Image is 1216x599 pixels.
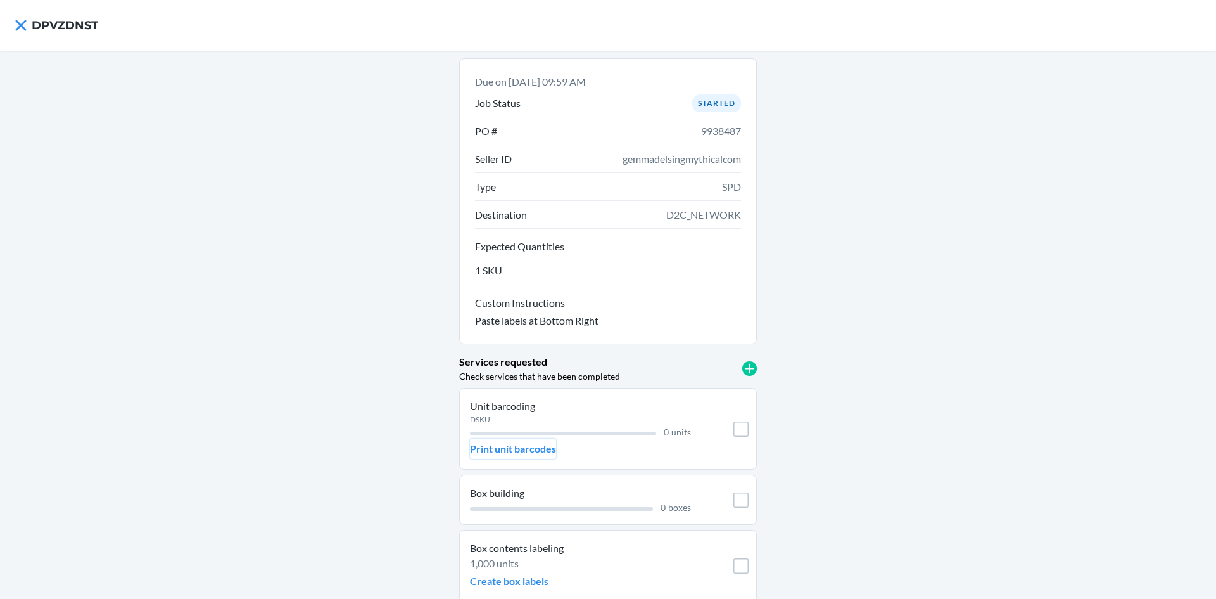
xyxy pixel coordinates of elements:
[470,441,556,456] p: Print unit barcodes
[475,151,512,167] p: Seller ID
[475,124,497,139] p: PO #
[475,96,521,111] p: Job Status
[475,179,496,195] p: Type
[470,399,691,414] p: Unit barcoding
[470,556,519,571] p: 1,000 units
[470,414,490,425] p: DSKU
[475,207,527,222] p: Destination
[470,571,548,591] button: Create box labels
[722,179,741,195] span: SPD
[701,124,741,139] span: 9938487
[664,427,669,437] span: 0
[470,439,556,459] button: Print unit barcodes
[470,574,548,589] p: Create box labels
[668,502,691,513] span: boxes
[666,207,741,222] span: D2C_NETWORK
[475,239,741,257] button: Expected Quantities
[475,295,741,311] p: Custom Instructions
[475,295,741,313] button: Custom Instructions
[475,74,741,89] p: Due on [DATE] 09:59 AM
[32,17,98,34] h4: DPVZDNST
[475,239,741,254] p: Expected Quantities
[661,502,666,513] span: 0
[623,151,741,167] span: gemmadelsingmythicalcom
[459,370,620,383] p: Check services that have been completed
[475,263,502,278] p: 1 SKU
[692,94,741,112] div: Started
[671,427,691,437] span: units
[475,313,598,328] p: Paste labels at Bottom Right
[459,354,547,370] p: Services requested
[470,541,691,556] p: Box contents labeling
[470,486,691,501] p: Box building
